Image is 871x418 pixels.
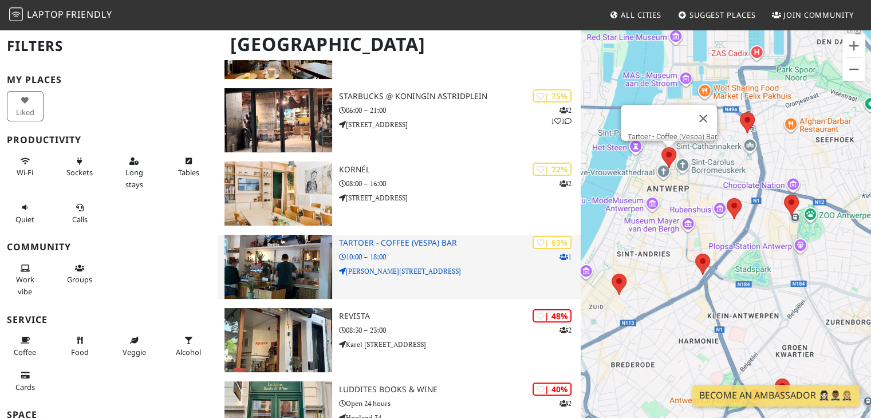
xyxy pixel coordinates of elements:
span: Coffee [14,347,36,357]
span: Power sockets [66,167,93,178]
p: Open 24 hours [339,398,581,409]
span: Alcohol [176,347,201,357]
h1: [GEOGRAPHIC_DATA] [221,29,578,60]
span: Group tables [67,274,92,285]
p: [STREET_ADDRESS] [339,119,581,130]
span: Video/audio calls [72,214,88,224]
button: Sockets [61,152,98,182]
span: Work-friendly tables [178,167,199,178]
span: Join Community [783,10,854,20]
a: Become an Ambassador 🤵🏻‍♀️🤵🏾‍♂️🤵🏼‍♀️ [692,385,860,407]
h3: Service [7,314,211,325]
span: Friendly [66,8,112,21]
button: Tables [170,152,207,182]
p: 08:00 – 16:00 [339,178,581,189]
h2: Filters [7,29,211,64]
button: Long stays [116,152,152,194]
a: All Cities [605,5,666,25]
a: LaptopFriendly LaptopFriendly [9,5,112,25]
p: Karel [STREET_ADDRESS] [339,339,581,350]
span: People working [16,274,34,296]
img: Tartoer - Coffee (Vespa) Bar [224,235,332,299]
p: 2 [559,398,572,409]
div: | 48% [533,309,572,322]
p: 2 [559,178,572,189]
span: Quiet [15,214,34,224]
span: Long stays [125,167,143,189]
button: Work vibe [7,259,44,301]
button: Cards [7,366,44,396]
h3: Luddites Books & Wine [339,385,581,395]
button: Quiet [7,198,44,228]
span: Stable Wi-Fi [17,167,33,178]
button: Zoom out [842,58,865,81]
div: | 40% [533,382,572,396]
h3: My Places [7,74,211,85]
h3: Starbucks @ Koningin Astridplein [339,92,581,101]
p: 2 1 1 [551,105,572,127]
button: Zoom in [842,34,865,57]
span: Veggie [123,347,146,357]
h3: Revista [339,311,581,321]
a: Join Community [767,5,858,25]
p: 10:00 – 18:00 [339,251,581,262]
p: 1 [559,251,572,262]
h3: Productivity [7,135,211,145]
h3: Kornél [339,165,581,175]
span: Credit cards [15,382,35,392]
img: Starbucks @ Koningin Astridplein [224,88,332,152]
p: [PERSON_NAME][STREET_ADDRESS] [339,266,581,277]
p: 06:00 – 21:00 [339,105,581,116]
a: Tartoer - Coffee (Vespa) Bar | 63% 1 Tartoer - Coffee (Vespa) Bar 10:00 – 18:00 [PERSON_NAME][STR... [218,235,581,299]
p: 2 [559,325,572,336]
div: | 75% [533,89,572,102]
span: Laptop [27,8,64,21]
a: Suggest Places [673,5,760,25]
a: Starbucks @ Koningin Astridplein | 75% 211 Starbucks @ Koningin Astridplein 06:00 – 21:00 [STREET... [218,88,581,152]
a: Revista | 48% 2 Revista 08:30 – 23:00 Karel [STREET_ADDRESS] [218,308,581,372]
button: Calls [61,198,98,228]
div: | 63% [533,236,572,249]
p: [STREET_ADDRESS] [339,192,581,203]
button: Groups [61,259,98,289]
a: Kornél | 72% 2 Kornél 08:00 – 16:00 [STREET_ADDRESS] [218,161,581,226]
span: Food [71,347,89,357]
div: | 72% [533,163,572,176]
a: Tartoer - Coffee (Vespa) Bar [628,132,717,141]
h3: Tartoer - Coffee (Vespa) Bar [339,238,581,248]
button: Veggie [116,331,152,361]
p: 08:30 – 23:00 [339,325,581,336]
img: Revista [224,308,332,372]
img: Kornél [224,161,332,226]
button: Alcohol [170,331,207,361]
button: Coffee [7,331,44,361]
span: Suggest Places [689,10,756,20]
button: Close [689,105,717,132]
span: All Cities [621,10,661,20]
h3: Community [7,242,211,253]
button: Food [61,331,98,361]
img: LaptopFriendly [9,7,23,21]
button: Wi-Fi [7,152,44,182]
